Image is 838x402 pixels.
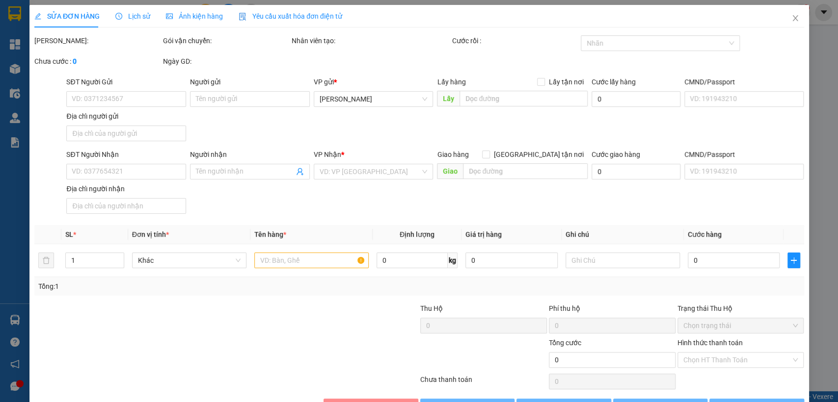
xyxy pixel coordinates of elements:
button: Close [781,5,809,32]
span: VP Nhận [314,151,341,158]
div: CMND/Passport [684,76,804,87]
span: Lê Đại Hành [320,92,428,106]
input: Địa chỉ của người nhận [66,198,186,214]
div: Tổng: 1 [38,281,324,292]
div: SĐT Người Nhận [66,149,186,160]
div: Cước rồi : [452,35,579,46]
img: icon [239,13,246,21]
span: Lấy [437,91,460,106]
input: Cước lấy hàng [592,91,680,107]
input: Dọc đường [460,91,588,106]
div: SĐT Người Gửi [66,76,186,87]
input: Dọc đường [463,163,588,179]
div: Phí thu hộ [548,303,675,318]
label: Hình thức thanh toán [677,339,742,347]
b: 0 [73,57,77,65]
span: Tên hàng [254,230,286,238]
div: Trạng thái Thu Hộ [677,303,804,314]
span: plus [788,256,799,264]
span: SỬA ĐƠN HÀNG [34,12,100,20]
span: Đơn vị tính [132,230,169,238]
div: [PERSON_NAME]: [34,35,161,46]
div: Địa chỉ người nhận [66,183,186,194]
span: close [791,14,799,22]
span: Giao [437,163,463,179]
input: Địa chỉ của người gửi [66,126,186,141]
th: Ghi chú [561,225,683,244]
div: Chưa cước : [34,56,161,67]
div: CMND/Passport [684,149,804,160]
span: Yêu cầu xuất hóa đơn điện tử [239,12,342,20]
label: Cước giao hàng [592,151,640,158]
span: Lấy hàng [437,78,465,86]
span: Lấy tận nơi [545,76,588,87]
span: Định lượng [400,230,434,238]
span: [GEOGRAPHIC_DATA] tận nơi [490,149,588,160]
span: Giao hàng [437,151,468,158]
div: VP gửi [314,76,433,87]
input: VD: Bàn, Ghế [254,252,369,268]
button: plus [787,252,800,268]
span: Thu Hộ [420,304,442,312]
span: Ảnh kiện hàng [166,12,223,20]
span: Tổng cước [548,339,581,347]
span: SL [65,230,73,238]
button: delete [38,252,54,268]
span: Cước hàng [687,230,721,238]
div: Người nhận [190,149,310,160]
div: Người gửi [190,76,310,87]
span: Khác [138,253,241,268]
div: Nhân viên tạo: [292,35,450,46]
span: Chọn trạng thái [683,318,798,333]
input: Ghi Chú [565,252,679,268]
span: clock-circle [115,13,122,20]
span: Lịch sử [115,12,150,20]
span: picture [166,13,173,20]
div: Ngày GD: [163,56,290,67]
span: edit [34,13,41,20]
div: Địa chỉ người gửi [66,111,186,122]
span: user-add [296,168,304,176]
input: Cước giao hàng [592,164,680,179]
span: Giá trị hàng [465,230,502,238]
div: Gói vận chuyển: [163,35,290,46]
div: Chưa thanh toán [419,374,548,391]
span: kg [448,252,458,268]
label: Cước lấy hàng [592,78,636,86]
